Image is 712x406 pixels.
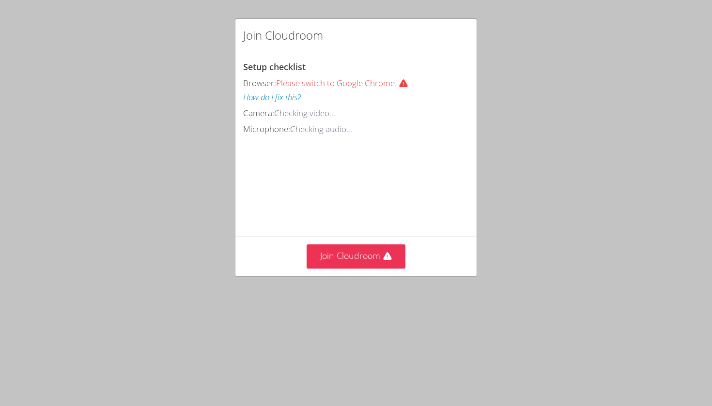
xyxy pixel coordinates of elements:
[243,61,306,73] span: Setup checklist
[243,90,301,105] button: How do I fix this?
[243,77,276,89] span: Browser:
[243,107,274,119] span: Camera:
[243,27,323,44] h2: Join Cloudroom
[274,107,335,119] span: Checking video...
[307,244,406,268] button: Join Cloudroom
[243,123,290,135] span: Microphone:
[290,123,352,135] span: Checking audio...
[276,77,416,89] span: Please switch to Google Chrome.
